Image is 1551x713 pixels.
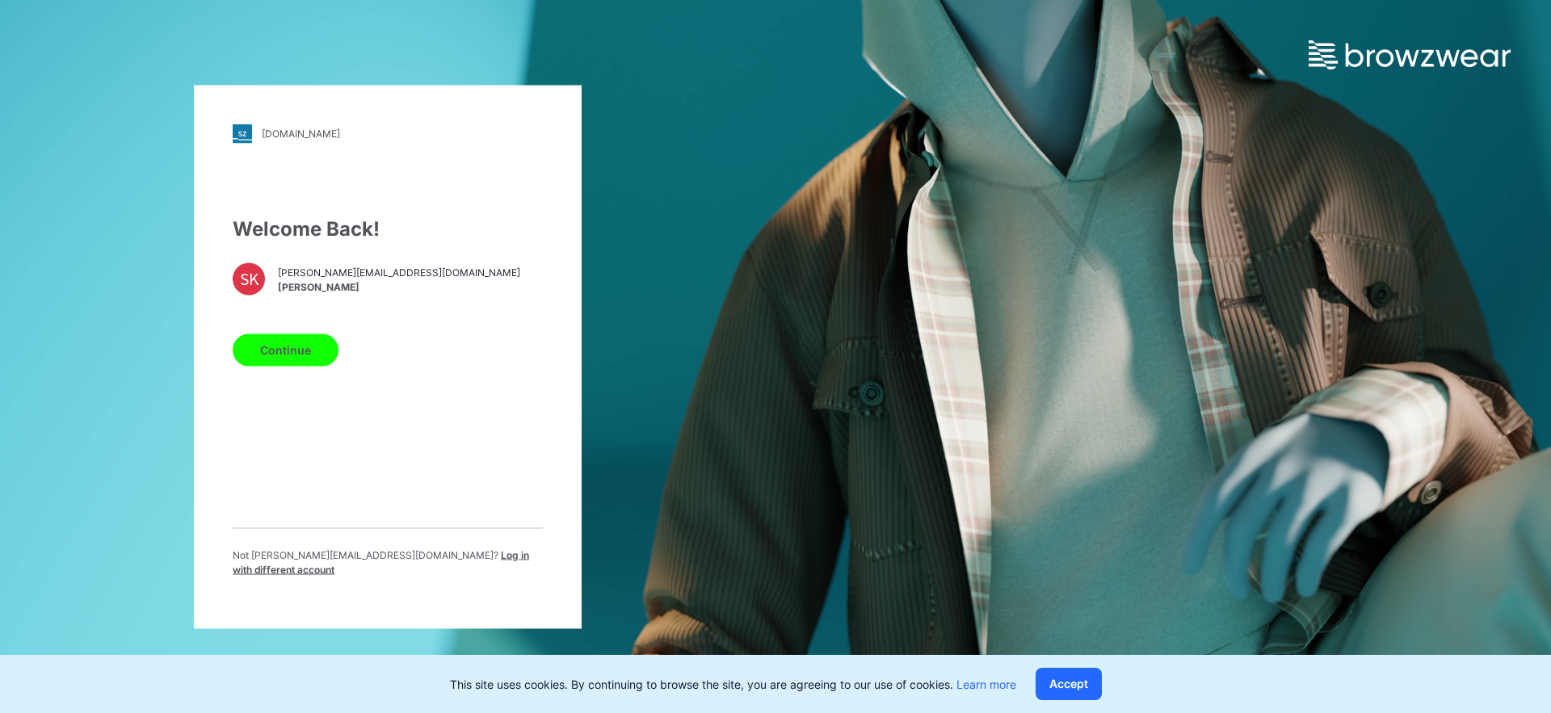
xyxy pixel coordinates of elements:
[233,214,543,243] div: Welcome Back!
[233,547,543,577] p: Not [PERSON_NAME][EMAIL_ADDRESS][DOMAIN_NAME] ?
[278,266,520,280] span: [PERSON_NAME][EMAIL_ADDRESS][DOMAIN_NAME]
[450,676,1016,693] p: This site uses cookies. By continuing to browse the site, you are agreeing to our use of cookies.
[1309,40,1511,69] img: browzwear-logo.e42bd6dac1945053ebaf764b6aa21510.svg
[233,333,338,366] button: Continue
[262,128,340,140] div: [DOMAIN_NAME]
[956,677,1016,691] a: Learn more
[233,124,543,143] a: [DOMAIN_NAME]
[233,262,265,295] div: SK
[233,124,252,143] img: stylezone-logo.562084cfcfab977791bfbf7441f1a819.svg
[278,280,520,295] span: [PERSON_NAME]
[1036,668,1102,700] button: Accept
